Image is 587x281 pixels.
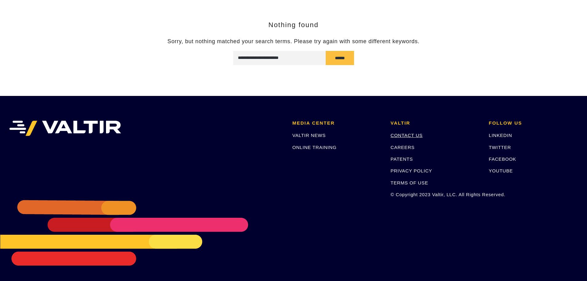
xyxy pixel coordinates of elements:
h2: FOLLOW US [489,121,578,126]
a: LINKEDIN [489,133,512,138]
a: TERMS OF USE [391,180,428,185]
a: YOUTUBE [489,168,513,173]
h2: VALTIR [391,121,480,126]
img: VALTIR [9,121,121,136]
p: Sorry, but nothing matched your search terms. Please try again with some different keywords. [113,38,474,45]
a: TWITTER [489,145,511,150]
a: ONLINE TRAINING [292,145,336,150]
a: CAREERS [391,145,415,150]
p: © Copyright 2023 Valtir, LLC. All Rights Reserved. [391,191,480,198]
a: PRIVACY POLICY [391,168,432,173]
a: PATENTS [391,156,413,162]
h3: Nothing found [113,21,474,29]
a: FACEBOOK [489,156,516,162]
a: VALTIR NEWS [292,133,326,138]
a: CONTACT US [391,133,423,138]
h2: MEDIA CENTER [292,121,381,126]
